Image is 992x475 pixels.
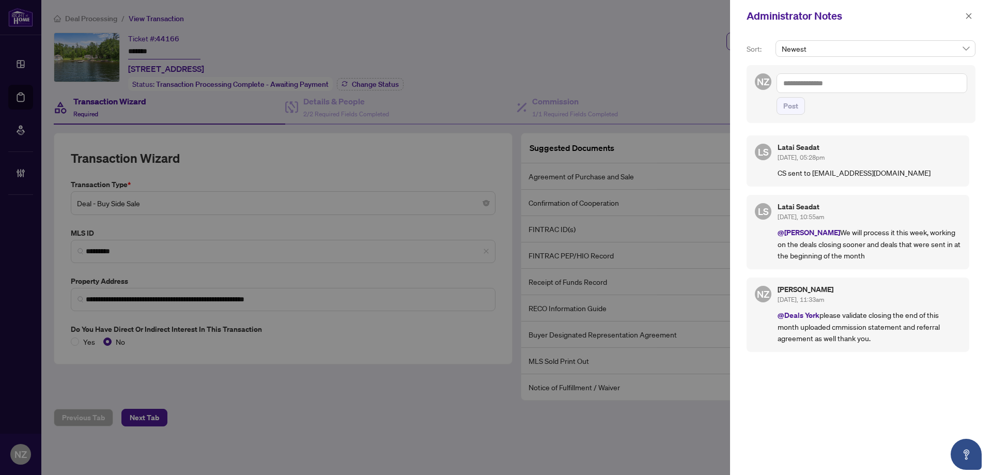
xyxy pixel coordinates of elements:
[778,213,824,221] span: [DATE], 10:55am
[778,310,819,320] span: @Deals York
[747,43,771,55] p: Sort:
[951,439,982,470] button: Open asap
[778,144,961,151] h5: Latai Seadat
[758,204,769,219] span: LS
[758,145,769,159] span: LS
[778,154,825,161] span: [DATE], 05:28pm
[965,12,972,20] span: close
[778,286,961,293] h5: [PERSON_NAME]
[778,203,961,210] h5: Latai Seadat
[778,167,961,178] p: CS sent to [EMAIL_ADDRESS][DOMAIN_NAME]
[747,8,962,24] div: Administrator Notes
[782,41,969,56] span: Newest
[778,226,961,261] p: We will process it this week, working on the deals closing sooner and deals that were sent in at ...
[778,309,961,344] p: please validate closing the end of this month uploaded cmmission statement and referral agreement...
[757,287,769,301] span: NZ
[757,74,769,89] span: NZ
[778,296,824,303] span: [DATE], 11:33am
[778,227,840,237] span: @[PERSON_NAME]
[777,97,805,115] button: Post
